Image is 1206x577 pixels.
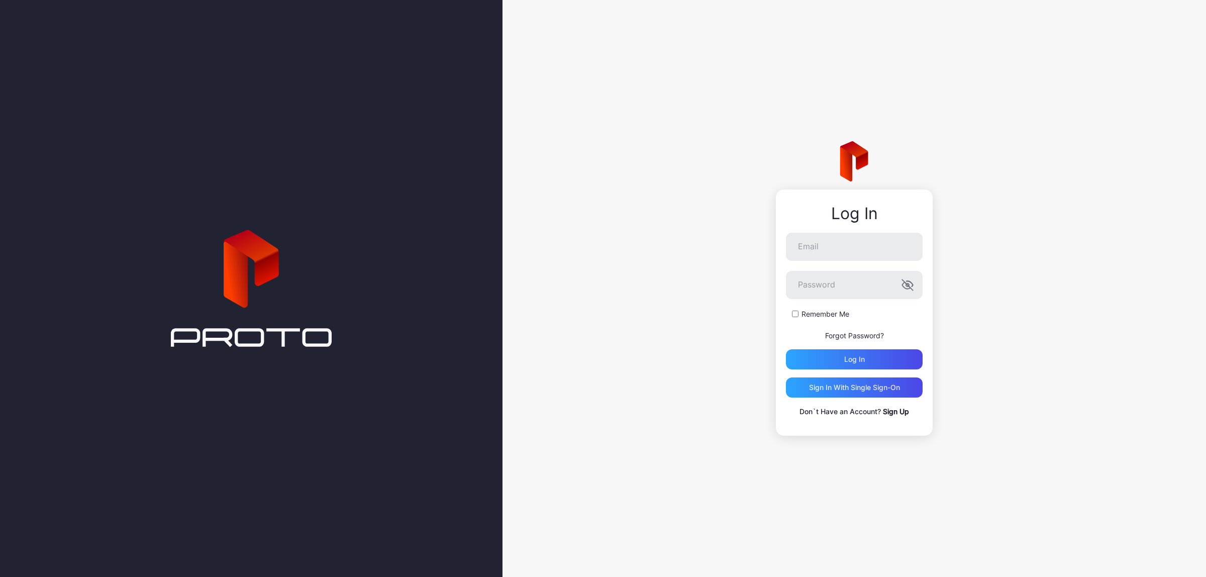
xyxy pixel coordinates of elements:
[786,271,923,299] input: Password
[786,406,923,418] p: Don`t Have an Account?
[883,407,909,416] a: Sign Up
[786,377,923,398] button: Sign in With Single Sign-On
[786,205,923,223] div: Log In
[801,309,849,319] label: Remember Me
[809,383,900,392] div: Sign in With Single Sign-On
[901,279,914,291] button: Password
[786,233,923,261] input: Email
[825,331,884,340] a: Forgot Password?
[786,349,923,369] button: Log in
[844,355,865,363] div: Log in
